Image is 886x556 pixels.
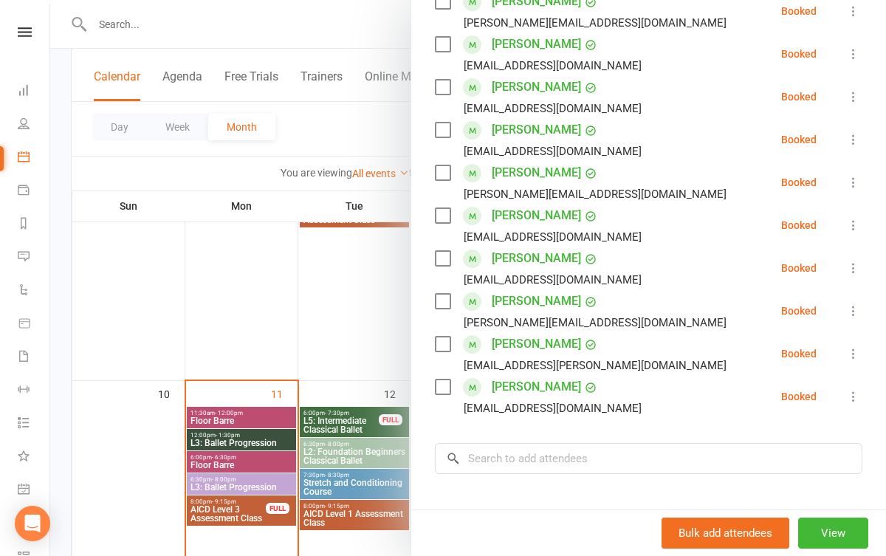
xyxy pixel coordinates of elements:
a: What's New [18,441,51,474]
a: People [18,109,51,142]
div: [EMAIL_ADDRESS][PERSON_NAME][DOMAIN_NAME] [464,356,727,375]
a: [PERSON_NAME] [492,289,581,313]
input: Search to add attendees [435,443,862,474]
div: Booked [781,306,817,316]
div: [EMAIL_ADDRESS][DOMAIN_NAME] [464,142,642,161]
a: [PERSON_NAME] [492,75,581,99]
div: Booked [781,177,817,188]
a: [PERSON_NAME] [492,161,581,185]
div: Booked [781,134,817,145]
div: Booked [781,263,817,273]
button: View [798,518,868,549]
div: Booked [781,349,817,359]
div: [EMAIL_ADDRESS][DOMAIN_NAME] [464,56,642,75]
a: General attendance kiosk mode [18,474,51,507]
a: Product Sales [18,308,51,341]
a: Payments [18,175,51,208]
a: [PERSON_NAME] [492,118,581,142]
a: [PERSON_NAME] [492,332,581,356]
div: [EMAIL_ADDRESS][DOMAIN_NAME] [464,270,642,289]
button: Bulk add attendees [662,518,789,549]
div: Booked [781,220,817,230]
a: [PERSON_NAME] [492,375,581,399]
div: [PERSON_NAME][EMAIL_ADDRESS][DOMAIN_NAME] [464,313,727,332]
div: Open Intercom Messenger [15,506,50,541]
a: Calendar [18,142,51,175]
a: [PERSON_NAME] [492,32,581,56]
div: Booked [781,49,817,59]
a: Reports [18,208,51,241]
div: [EMAIL_ADDRESS][DOMAIN_NAME] [464,99,642,118]
div: Booked [781,6,817,16]
a: [PERSON_NAME] [492,247,581,270]
div: [PERSON_NAME][EMAIL_ADDRESS][DOMAIN_NAME] [464,185,727,204]
a: Dashboard [18,75,51,109]
div: [PERSON_NAME][EMAIL_ADDRESS][DOMAIN_NAME] [464,13,727,32]
div: Booked [781,92,817,102]
div: [EMAIL_ADDRESS][DOMAIN_NAME] [464,399,642,418]
a: [PERSON_NAME] [492,204,581,227]
div: [EMAIL_ADDRESS][DOMAIN_NAME] [464,227,642,247]
div: Booked [781,391,817,402]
